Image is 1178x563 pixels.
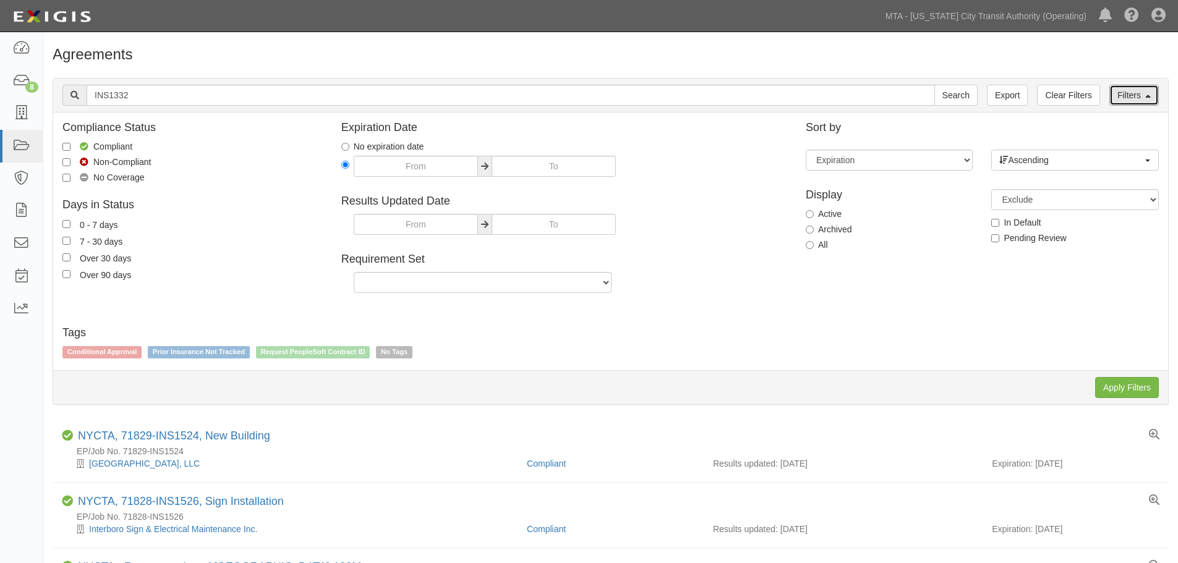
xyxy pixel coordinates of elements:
[62,220,70,228] input: 0 - 7 days
[341,143,349,151] input: No expiration date
[1149,430,1159,441] a: View results summary
[62,496,73,507] i: Compliant
[991,150,1158,171] button: Ascending
[376,346,412,358] span: No Tags
[1124,9,1139,23] i: Help Center - Complianz
[62,156,151,168] label: Non-Compliant
[62,510,1169,523] div: EP/Job No. 71828-INS1526
[62,327,1159,339] h4: Tags
[80,251,131,265] div: Over 30 days
[9,6,95,28] img: logo-5460c22ac91f19d4615b14bd174203de0afe785f0fc80cf4dbbc73dc1793850b.png
[62,122,323,134] h4: Compliance Status
[1109,85,1159,106] a: Filters
[879,4,1093,28] a: MTA - [US_STATE] City Transit Authority (Operating)
[354,214,478,235] input: From
[806,208,842,220] label: Active
[62,171,145,184] label: No Coverage
[62,346,142,358] span: Conditional Approval
[148,346,250,358] span: Prior Insurance Not Tracked
[89,459,200,468] a: [GEOGRAPHIC_DATA], LLC
[62,143,70,151] input: Compliant
[999,154,1142,166] span: Ascending
[78,430,270,442] a: NYCTA, 71829-INS1524, New Building
[806,122,1159,134] h4: Sort by
[806,226,814,234] input: Archived
[527,459,566,468] a: Compliant
[1095,377,1159,398] input: Apply Filters
[806,223,851,235] label: Archived
[25,82,38,93] div: 8
[62,199,323,211] h4: Days in Status
[991,216,1041,229] label: In Default
[991,232,1066,244] label: Pending Review
[527,524,566,534] a: Compliant
[806,241,814,249] input: All
[80,234,122,248] div: 7 - 30 days
[62,253,70,261] input: Over 30 days
[87,85,935,106] input: Search
[1149,495,1159,506] a: View results summary
[78,430,270,443] div: NYCTA, 71829-INS1524, New Building
[341,253,787,266] h4: Requirement Set
[354,156,478,177] input: From
[806,239,828,251] label: All
[987,85,1028,106] a: Export
[62,140,132,153] label: Compliant
[713,457,973,470] div: Results updated: [DATE]
[62,158,70,166] input: Non-Compliant
[341,195,787,208] h4: Results Updated Date
[62,270,70,278] input: Over 90 days
[256,346,370,358] span: Request PeopleSoft Contract ID
[992,523,1159,535] div: Expiration: [DATE]
[78,495,284,507] a: NYCTA, 71828-INS1526, Sign Installation
[62,237,70,245] input: 7 - 30 days
[62,457,518,470] div: Court Square 45th Ave, LLC
[341,140,424,153] label: No expiration date
[62,174,70,182] input: No Coverage
[806,189,973,201] h4: Display
[78,495,284,509] div: NYCTA, 71828-INS1526, Sign Installation
[713,523,973,535] div: Results updated: [DATE]
[80,218,117,231] div: 0 - 7 days
[492,214,616,235] input: To
[991,234,999,242] input: Pending Review
[934,85,978,106] input: Search
[1037,85,1099,106] a: Clear Filters
[991,219,999,227] input: In Default
[992,457,1159,470] div: Expiration: [DATE]
[80,268,131,281] div: Over 90 days
[341,122,787,134] h4: Expiration Date
[806,210,814,218] input: Active
[492,156,616,177] input: To
[62,430,73,441] i: Compliant
[89,524,257,534] a: Interboro Sign & Electrical Maintenance Inc.
[62,445,1169,457] div: EP/Job No. 71829-INS1524
[53,46,1169,62] h1: Agreements
[62,523,518,535] div: Interboro Sign & Electrical Maintenance Inc.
